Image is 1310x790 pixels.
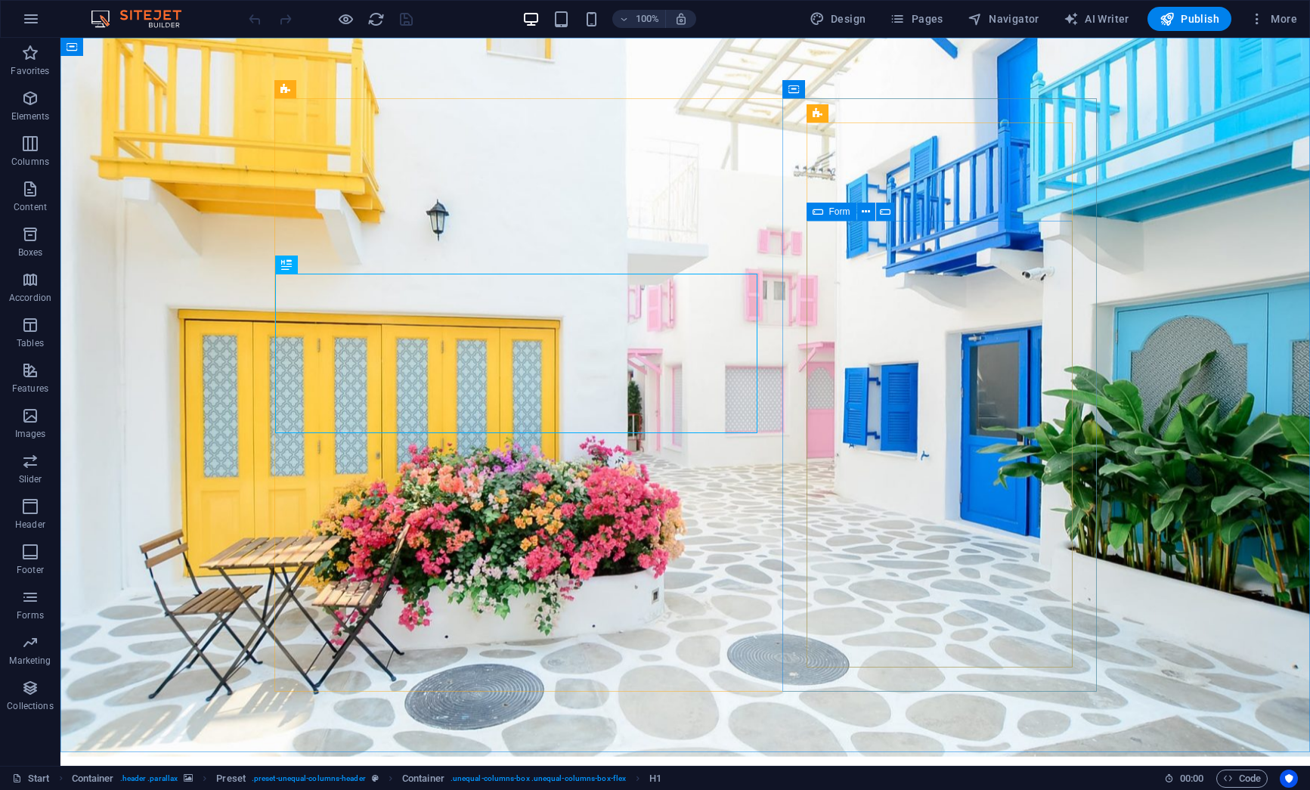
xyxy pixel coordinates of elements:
button: Click here to leave preview mode and continue editing [336,10,355,28]
button: reload [367,10,385,28]
button: More [1243,7,1303,31]
div: Design (Ctrl+Alt+Y) [804,7,872,31]
span: Click to select. Double-click to edit [649,770,661,788]
button: Design [804,7,872,31]
span: 00 00 [1180,770,1203,788]
button: Navigator [962,7,1045,31]
span: AI Writer [1064,11,1129,26]
span: . header .parallax [120,770,178,788]
nav: breadcrumb [72,770,662,788]
p: Content [14,201,47,213]
span: Publish [1160,11,1219,26]
p: Collections [7,700,53,712]
span: Navigator [968,11,1039,26]
p: Elements [11,110,50,122]
i: This element is a customizable preset [372,774,379,782]
button: Publish [1147,7,1231,31]
p: Features [12,383,48,395]
span: More [1250,11,1297,26]
span: Code [1223,770,1261,788]
p: Footer [17,564,44,576]
button: AI Writer [1058,7,1135,31]
i: On resize automatically adjust zoom level to fit chosen device. [674,12,688,26]
p: Images [15,428,46,440]
p: Tables [17,337,44,349]
img: Editor Logo [87,10,200,28]
span: Click to select. Double-click to edit [72,770,114,788]
span: Form [829,207,850,216]
span: . preset-unequal-columns-header [252,770,366,788]
p: Slider [19,473,42,485]
span: . unequal-columns-box .unequal-columns-box-flex [451,770,626,788]
p: Columns [11,156,49,168]
span: Pages [890,11,943,26]
p: Marketing [9,655,51,667]
p: Forms [17,609,44,621]
p: Header [15,519,45,531]
span: Click to select. Double-click to edit [402,770,444,788]
span: Design [810,11,866,26]
button: Usercentrics [1280,770,1298,788]
button: 100% [612,10,666,28]
p: Accordion [9,292,51,304]
p: Favorites [11,65,49,77]
span: : [1191,773,1193,784]
button: Code [1216,770,1268,788]
h6: 100% [635,10,659,28]
span: Click to select. Double-click to edit [216,770,246,788]
a: Click to cancel selection. Double-click to open Pages [12,770,50,788]
h6: Session time [1164,770,1204,788]
p: Boxes [18,246,43,259]
button: Pages [884,7,949,31]
i: Reload page [367,11,385,28]
i: This element contains a background [184,774,193,782]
